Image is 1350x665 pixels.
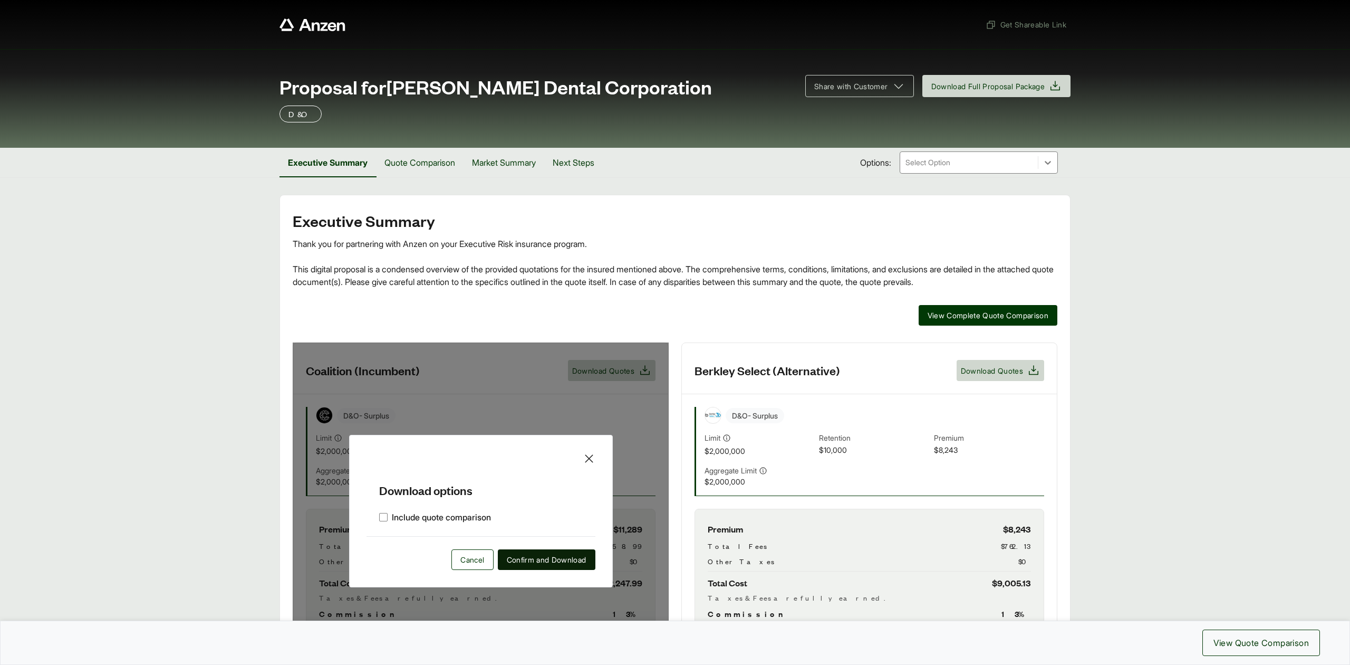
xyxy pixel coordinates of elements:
span: Proposal for [PERSON_NAME] Dental Corporation [279,76,712,97]
span: View Complete Quote Comparison [928,310,1049,321]
button: Executive Summary [279,148,376,177]
span: D&O - Surplus [726,408,784,423]
span: Premium [708,522,743,536]
span: Total Fees [708,540,767,552]
img: Berkley Select [705,407,721,423]
button: Download Full Proposal Package [922,75,1071,97]
span: $2,000,000 [705,445,815,457]
button: Get Shareable Link [981,15,1071,34]
div: Thank you for partnering with Anzen on your Executive Risk insurance program. This digital propos... [293,237,1057,288]
button: Market Summary [464,148,544,177]
span: Total Cost [708,576,747,590]
span: $762.13 [1001,540,1031,552]
span: Other Taxes [708,556,774,567]
span: Options: [860,156,891,169]
h3: Berkley Select (Alternative) [695,363,840,378]
h2: Executive Summary [293,212,1057,229]
span: Confirm and Download [507,554,586,565]
button: View Quote Comparison [1202,630,1320,656]
span: Get Shareable Link [986,19,1066,30]
span: Download Quotes [961,365,1023,376]
span: $0 [1018,556,1031,567]
span: Retention [819,432,929,444]
span: Commission [708,607,788,620]
p: D&O [288,108,313,120]
span: Download Full Proposal Package [931,81,1045,92]
span: Aggregate Limit [705,465,757,476]
span: View Quote Comparison [1213,636,1309,649]
h5: Download options [367,465,595,498]
button: Quote Comparison [376,148,464,177]
span: Premium [934,432,1044,444]
span: $10,000 [819,444,929,457]
div: Taxes & Fees are fully earned. [708,592,1031,603]
span: $8,243 [934,444,1044,457]
a: Anzen website [279,18,345,31]
span: $8,243 [1003,522,1031,536]
button: Next Steps [544,148,603,177]
button: View Complete Quote Comparison [919,305,1058,326]
span: $2,000,000 [705,476,815,487]
span: 13 % [1001,607,1031,620]
button: Share with Customer [805,75,914,97]
button: Cancel [451,549,493,570]
button: Download Quotes [957,360,1044,381]
span: Share with Customer [814,81,888,92]
span: Limit [705,432,720,443]
span: Cancel [460,554,484,565]
button: Confirm and Download [498,549,595,570]
span: $9,005.13 [992,576,1031,590]
label: Include quote comparison [379,511,491,524]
